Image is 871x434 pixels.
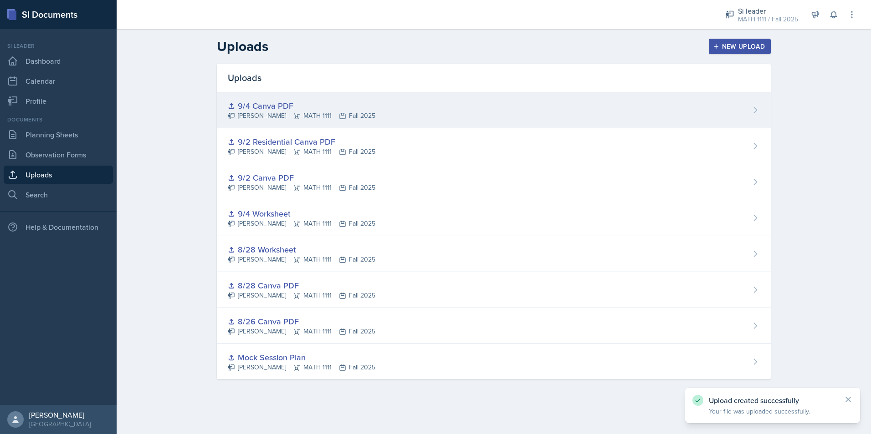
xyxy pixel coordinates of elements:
[217,344,771,379] a: Mock Session Plan [PERSON_NAME]MATH 1111Fall 2025
[228,183,375,192] div: [PERSON_NAME] MATH 1111 Fall 2025
[228,100,375,112] div: 9/4 Canva PDF
[228,363,375,372] div: [PERSON_NAME] MATH 1111 Fall 2025
[29,410,91,419] div: [PERSON_NAME]
[228,291,375,300] div: [PERSON_NAME] MATH 1111 Fall 2025
[228,315,375,328] div: 8/26 Canva PDF
[228,255,375,264] div: [PERSON_NAME] MATH 1111 Fall 2025
[709,39,771,54] button: New Upload
[4,52,113,70] a: Dashboard
[217,200,771,236] a: 9/4 Worksheet [PERSON_NAME]MATH 1111Fall 2025
[4,146,113,164] a: Observation Forms
[4,116,113,124] div: Documents
[228,111,375,121] div: [PERSON_NAME] MATH 1111 Fall 2025
[4,92,113,110] a: Profile
[217,92,771,128] a: 9/4 Canva PDF [PERSON_NAME]MATH 1111Fall 2025
[217,128,771,164] a: 9/2 Residential Canva PDF [PERSON_NAME]MATH 1111Fall 2025
[228,147,375,156] div: [PERSON_NAME] MATH 1111 Fall 2025
[29,419,91,429] div: [GEOGRAPHIC_DATA]
[715,43,765,50] div: New Upload
[217,236,771,272] a: 8/28 Worksheet [PERSON_NAME]MATH 1111Fall 2025
[709,407,836,416] p: Your file was uploaded successfully.
[228,219,375,228] div: [PERSON_NAME] MATH 1111 Fall 2025
[217,164,771,200] a: 9/2 Canva PDF [PERSON_NAME]MATH 1111Fall 2025
[228,172,375,184] div: 9/2 Canva PDF
[738,15,798,24] div: MATH 1111 / Fall 2025
[4,72,113,90] a: Calendar
[4,186,113,204] a: Search
[4,126,113,144] a: Planning Sheets
[217,64,771,92] div: Uploads
[228,207,375,220] div: 9/4 Worksheet
[4,166,113,184] a: Uploads
[217,38,268,55] h2: Uploads
[217,308,771,344] a: 8/26 Canva PDF [PERSON_NAME]MATH 1111Fall 2025
[217,272,771,308] a: 8/28 Canva PDF [PERSON_NAME]MATH 1111Fall 2025
[228,136,375,148] div: 9/2 Residential Canva PDF
[4,42,113,50] div: Si leader
[228,243,375,256] div: 8/28 Worksheet
[4,218,113,236] div: Help & Documentation
[228,327,375,336] div: [PERSON_NAME] MATH 1111 Fall 2025
[228,351,375,363] div: Mock Session Plan
[709,396,836,405] p: Upload created successfully
[228,279,375,292] div: 8/28 Canva PDF
[738,5,798,16] div: Si leader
